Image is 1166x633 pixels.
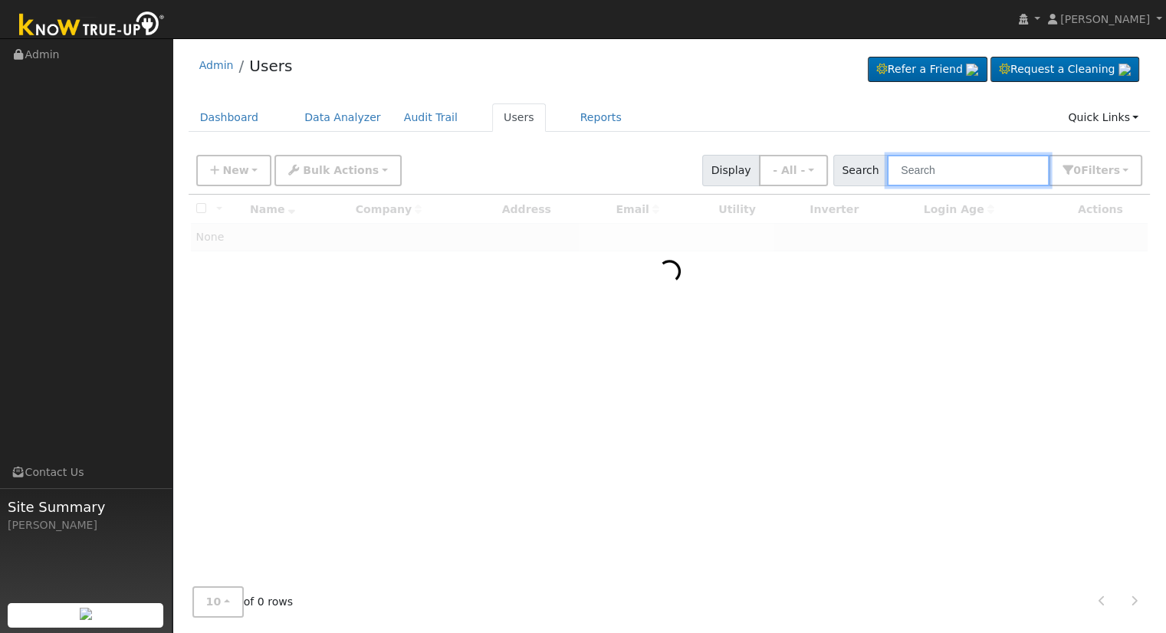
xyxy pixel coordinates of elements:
span: [PERSON_NAME] [1060,13,1150,25]
a: Audit Trail [392,103,469,132]
a: Quick Links [1056,103,1150,132]
input: Search [887,155,1049,186]
a: Refer a Friend [868,57,987,83]
img: retrieve [1118,64,1131,76]
a: Users [249,57,292,75]
span: Bulk Actions [303,164,379,176]
span: s [1113,164,1119,176]
img: retrieve [966,64,978,76]
button: 0Filters [1049,155,1142,186]
button: Bulk Actions [274,155,401,186]
a: Request a Cleaning [990,57,1139,83]
span: New [222,164,248,176]
button: New [196,155,272,186]
span: Search [833,155,888,186]
span: Display [702,155,760,186]
a: Admin [199,59,234,71]
a: Reports [569,103,633,132]
button: 10 [192,586,244,618]
button: - All - [759,155,828,186]
span: Filter [1081,164,1120,176]
span: 10 [206,595,222,608]
img: retrieve [80,608,92,620]
span: of 0 rows [192,586,294,618]
a: Dashboard [189,103,271,132]
img: Know True-Up [11,8,172,43]
div: [PERSON_NAME] [8,517,164,533]
span: Site Summary [8,497,164,517]
a: Data Analyzer [293,103,392,132]
a: Users [492,103,546,132]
